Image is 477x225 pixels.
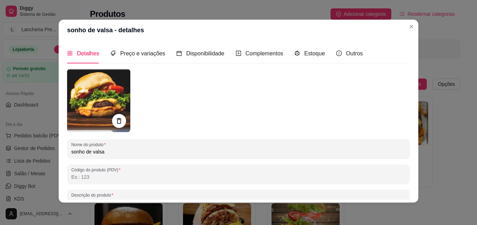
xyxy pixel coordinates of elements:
[71,142,108,148] label: Nome do produto
[294,50,300,56] span: code-sandbox
[71,199,406,206] input: Descrição do produto
[59,20,418,41] header: sonho de valsa - detalhes
[346,50,363,56] span: Outros
[336,50,342,56] span: info-circle
[71,173,406,180] input: Código do produto (PDV)
[236,50,241,56] span: plus-square
[120,50,165,56] span: Preço e variações
[176,50,182,56] span: calendar
[406,21,417,32] button: Close
[246,50,283,56] span: Complementos
[71,167,123,173] label: Código do produto (PDV)
[67,69,130,132] img: produto
[110,50,116,56] span: tags
[71,148,406,155] input: Nome do produto
[304,50,325,56] span: Estoque
[77,50,99,56] span: Detalhes
[186,50,224,56] span: Disponibilidade
[71,192,116,198] label: Descrição do produto
[67,50,73,56] span: appstore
